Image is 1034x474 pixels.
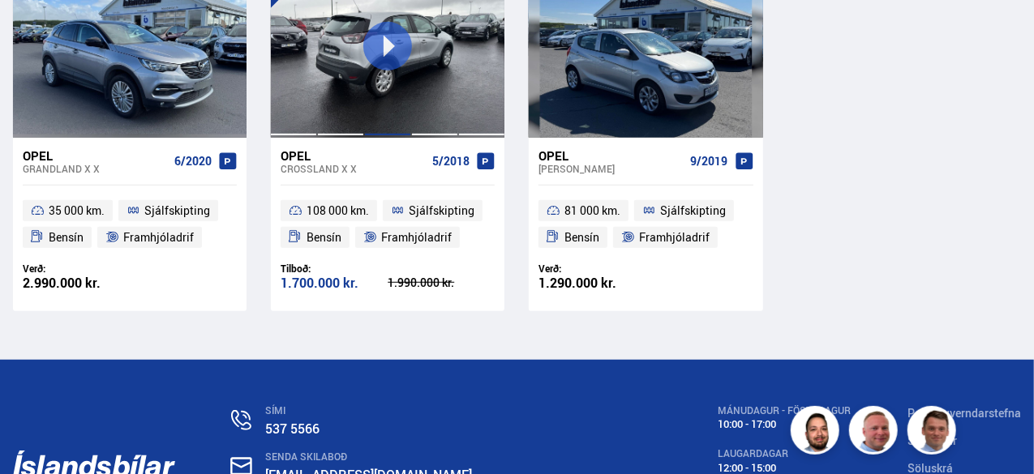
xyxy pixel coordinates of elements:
img: nhp88E3Fdnt1Opn2.png [793,408,842,457]
div: 2.990.000 kr. [23,276,130,290]
span: Bensín [564,228,599,247]
div: 1.290.000 kr. [538,276,646,290]
div: MÁNUDAGUR - FÖSTUDAGUR [719,405,852,416]
span: Sjálfskipting [660,201,726,220]
button: Opna LiveChat spjallviðmót [13,6,62,55]
div: Crossland X X [281,163,426,174]
div: Tilboð: [281,263,388,275]
span: 108 000 km. [307,201,369,220]
div: 10:00 - 17:00 [719,418,852,430]
span: Sjálfskipting [409,201,474,220]
span: Bensín [307,228,341,247]
a: Opel Grandland X X 6/2020 35 000 km. Sjálfskipting Bensín Framhjóladrif Verð: 2.990.000 kr. [13,138,247,311]
div: Opel [538,148,684,163]
img: FbJEzSuNWCJXmdc-.webp [910,408,959,457]
div: Verð: [538,263,646,275]
img: siFngHWaQ9KaOqBr.png [852,408,900,457]
div: LAUGARDAGAR [719,448,852,459]
div: SÍMI [265,405,662,416]
img: n0V2lOsqF3l1V2iz.svg [231,410,251,430]
div: SENDA SKILABOÐ [265,451,662,463]
span: 9/2019 [691,155,728,168]
div: Opel [23,148,168,163]
a: Persónuverndarstefna [907,405,1021,421]
div: [PERSON_NAME] [538,163,684,174]
a: Opel Crossland X X 5/2018 108 000 km. Sjálfskipting Bensín Framhjóladrif Tilboð: 1.700.000 kr. 1.... [271,138,504,311]
div: Verð: [23,263,130,275]
span: Framhjóladrif [123,228,194,247]
span: 6/2020 [174,155,212,168]
div: Opel [281,148,426,163]
span: Framhjóladrif [639,228,710,247]
span: 81 000 km. [564,201,620,220]
span: Framhjóladrif [381,228,452,247]
a: 537 5566 [265,420,320,438]
span: Sjálfskipting [144,201,210,220]
span: 35 000 km. [49,201,105,220]
span: Bensín [49,228,84,247]
div: 12:00 - 15:00 [719,462,852,474]
div: 1.700.000 kr. [281,276,388,290]
div: 1.990.000 kr. [388,277,495,288]
a: Opel [PERSON_NAME] 9/2019 81 000 km. Sjálfskipting Bensín Framhjóladrif Verð: 1.290.000 kr. [529,138,762,311]
span: 5/2018 [432,155,470,168]
div: Grandland X X [23,163,168,174]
